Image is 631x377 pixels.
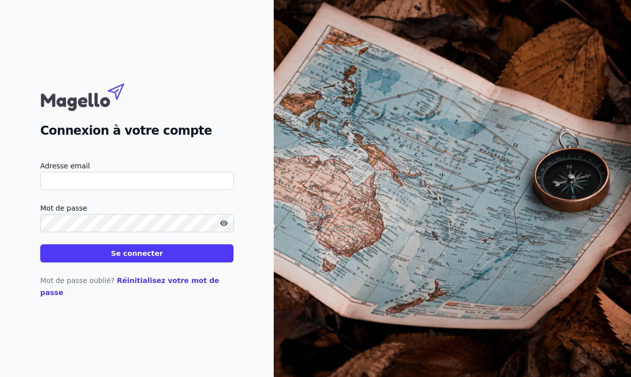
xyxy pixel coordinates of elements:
[40,244,233,262] button: Se connecter
[40,276,219,297] a: Réinitialisez votre mot de passe
[40,122,233,140] h2: Connexion à votre compte
[40,160,233,172] label: Adresse email
[40,78,146,114] img: Magello
[40,202,233,214] label: Mot de passe
[40,274,233,299] p: Mot de passe oublié?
